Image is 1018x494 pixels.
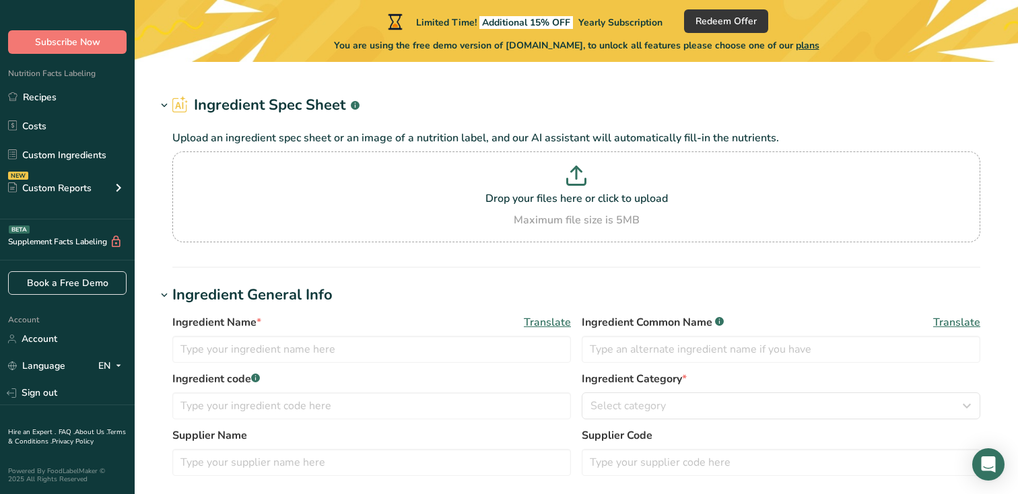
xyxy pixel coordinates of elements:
[334,38,819,52] span: You are using the free demo version of [DOMAIN_NAME], to unlock all features please choose one of...
[35,35,100,49] span: Subscribe Now
[582,336,980,363] input: Type an alternate ingredient name if you have
[8,354,65,378] a: Language
[172,284,333,306] div: Ingredient General Info
[582,371,980,387] label: Ingredient Category
[172,94,360,116] h2: Ingredient Spec Sheet
[8,30,127,54] button: Subscribe Now
[75,427,107,437] a: About Us .
[479,16,573,29] span: Additional 15% OFF
[8,181,92,195] div: Custom Reports
[172,449,571,476] input: Type your supplier name here
[8,427,56,437] a: Hire an Expert .
[8,271,127,295] a: Book a Free Demo
[578,16,663,29] span: Yearly Subscription
[52,437,94,446] a: Privacy Policy
[8,172,28,180] div: NEW
[524,314,571,330] span: Translate
[172,336,571,363] input: Type your ingredient name here
[972,448,1005,481] div: Open Intercom Messenger
[796,39,819,52] span: plans
[695,14,757,28] span: Redeem Offer
[385,13,663,30] div: Limited Time!
[98,358,127,374] div: EN
[582,427,980,444] label: Supplier Code
[8,467,127,483] div: Powered By FoodLabelMaker © 2025 All Rights Reserved
[172,371,571,387] label: Ingredient code
[172,130,980,146] p: Upload an ingredient spec sheet or an image of a nutrition label, and our AI assistant will autom...
[176,190,977,207] p: Drop your files here or click to upload
[172,392,571,419] input: Type your ingredient code here
[176,212,977,228] div: Maximum file size is 5MB
[684,9,768,33] button: Redeem Offer
[172,427,571,444] label: Supplier Name
[933,314,980,330] span: Translate
[582,449,980,476] input: Type your supplier code here
[8,427,126,446] a: Terms & Conditions .
[582,314,724,330] span: Ingredient Common Name
[590,398,666,414] span: Select category
[59,427,75,437] a: FAQ .
[9,225,30,234] div: BETA
[172,314,261,330] span: Ingredient Name
[582,392,980,419] button: Select category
